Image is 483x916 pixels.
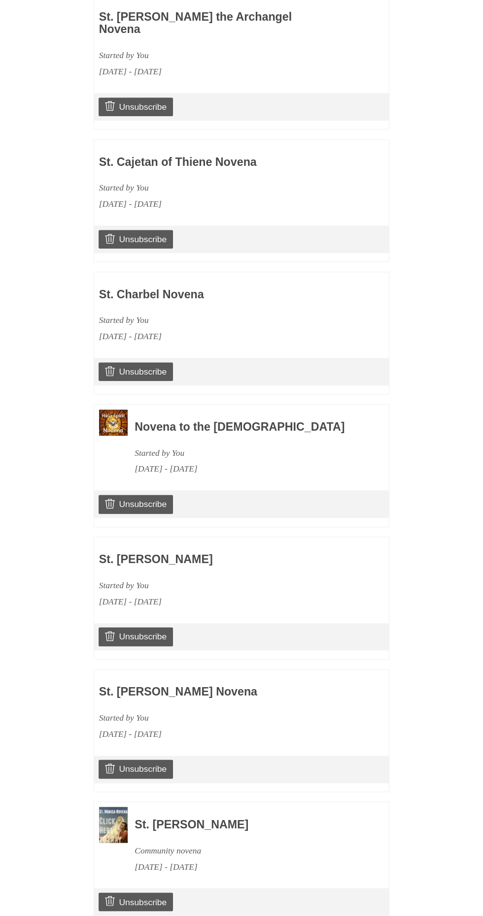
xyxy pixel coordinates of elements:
[99,63,327,80] div: [DATE] - [DATE]
[99,495,173,513] a: Unsubscribe
[99,312,327,328] div: Started by You
[99,807,128,843] img: Novena image
[99,726,327,742] div: [DATE] - [DATE]
[99,288,327,301] h3: St. Charbel Novena
[99,577,327,594] div: Started by You
[99,410,128,436] img: Novena image
[135,445,362,461] div: Started by You
[99,362,173,381] a: Unsubscribe
[99,97,173,116] a: Unsubscribe
[135,818,362,831] h3: St. [PERSON_NAME]
[135,461,362,477] div: [DATE] - [DATE]
[99,230,173,249] a: Unsubscribe
[99,328,327,345] div: [DATE] - [DATE]
[99,594,327,610] div: [DATE] - [DATE]
[99,759,173,778] a: Unsubscribe
[99,156,327,169] h3: St. Cajetan of Thiene Novena
[99,627,173,646] a: Unsubscribe
[99,11,327,36] h3: St. [PERSON_NAME] the Archangel Novena
[99,180,327,196] div: Started by You
[99,196,327,212] div: [DATE] - [DATE]
[99,553,327,566] h3: St. [PERSON_NAME]
[135,858,362,875] div: [DATE] - [DATE]
[99,686,327,698] h3: St. [PERSON_NAME] Novena
[99,47,327,63] div: Started by You
[99,710,327,726] div: Started by You
[99,892,173,911] a: Unsubscribe
[135,842,362,858] div: Community novena
[135,421,362,434] h3: Novena to the [DEMOGRAPHIC_DATA]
